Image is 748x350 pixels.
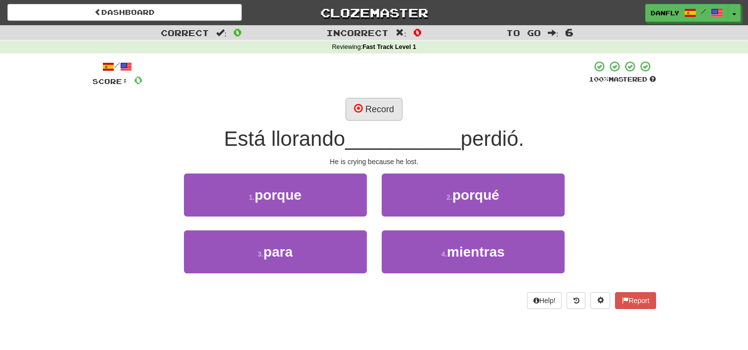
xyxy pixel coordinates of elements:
a: Clozemaster [257,4,491,21]
button: Round history (alt+y) [567,292,585,309]
span: 6 [565,26,573,38]
button: Record [346,98,402,121]
small: 2 . [446,193,452,201]
span: __________ [345,127,461,150]
span: Incorrect [326,28,389,38]
span: mientras [447,244,505,260]
button: 4.mientras [382,230,565,273]
div: He is crying because he lost. [92,157,656,167]
span: perdió. [461,127,524,150]
span: porqué [452,187,499,203]
span: porque [255,187,302,203]
strong: Fast Track Level 1 [362,44,416,50]
button: 1.porque [184,174,367,217]
span: Está llorando [224,127,345,150]
span: : [548,29,559,37]
small: 3 . [258,250,264,258]
span: : [396,29,406,37]
span: / [701,8,706,15]
button: 3.para [184,230,367,273]
span: Score: [92,77,128,86]
span: 0 [413,26,422,38]
span: Correct [161,28,209,38]
small: 4 . [441,250,447,258]
button: 2.porqué [382,174,565,217]
span: 100 % [589,75,609,83]
span: danfly [651,8,679,17]
small: 1 . [249,193,255,201]
span: : [216,29,227,37]
span: 0 [233,26,242,38]
a: danfly / [645,4,728,22]
button: Help! [527,292,562,309]
span: para [264,244,293,260]
button: Report [615,292,656,309]
div: Mastered [589,75,656,84]
span: 0 [134,74,142,86]
div: / [92,60,142,73]
span: To go [506,28,541,38]
a: Dashboard [7,4,242,21]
